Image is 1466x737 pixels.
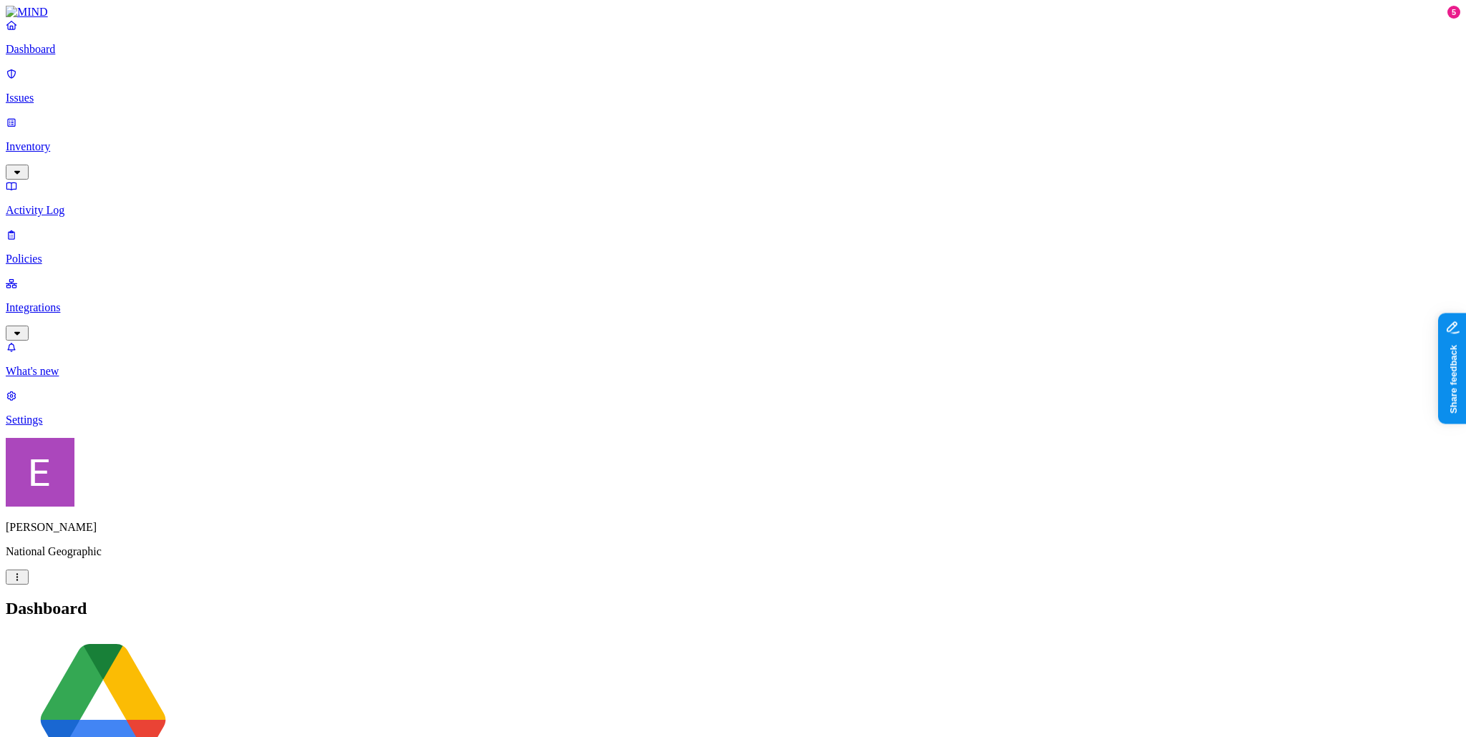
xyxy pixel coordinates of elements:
[6,140,1460,153] p: Inventory
[6,438,74,507] img: Eran Barak
[6,253,1460,265] p: Policies
[6,365,1460,378] p: What's new
[6,545,1460,558] p: National Geographic
[6,204,1460,217] p: Activity Log
[6,341,1460,378] a: What's new
[6,6,48,19] img: MIND
[1447,6,1460,19] div: 5
[6,228,1460,265] a: Policies
[6,67,1460,104] a: Issues
[6,116,1460,177] a: Inventory
[6,599,1460,618] h2: Dashboard
[6,301,1460,314] p: Integrations
[6,180,1460,217] a: Activity Log
[6,6,1460,19] a: MIND
[6,92,1460,104] p: Issues
[6,19,1460,56] a: Dashboard
[6,277,1460,338] a: Integrations
[6,43,1460,56] p: Dashboard
[6,389,1460,426] a: Settings
[6,521,1460,534] p: [PERSON_NAME]
[6,414,1460,426] p: Settings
